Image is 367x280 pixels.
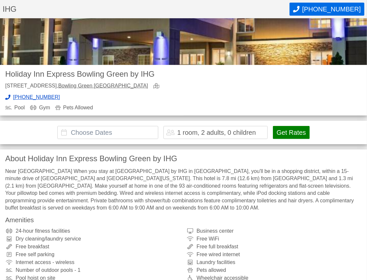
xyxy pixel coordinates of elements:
[58,83,148,88] a: Bowling Green [GEOGRAPHIC_DATA]
[5,236,181,241] div: Dry cleaning/laundry service
[186,268,362,273] div: Pets allowed
[5,155,362,163] h3: About Holiday Inn Express Bowling Green by IHG
[5,260,181,265] div: Internet access - wireless
[55,105,93,110] div: Pets Allowed
[186,260,362,265] div: Laundry facilities
[30,105,50,110] div: Gym
[186,236,362,241] div: Free WiFi
[186,244,362,249] div: Free full breakfast
[5,83,148,89] div: [STREET_ADDRESS],
[5,244,181,249] div: Free breakfast
[5,268,181,273] div: Number of outdoor pools - 1
[302,6,361,13] span: [PHONE_NUMBER]
[289,3,364,16] button: Call
[177,129,256,136] div: 1 room, 2 adults, 0 children
[273,126,309,139] button: Get Rates
[186,252,362,257] div: Free wired internet
[5,168,362,211] div: Near [GEOGRAPHIC_DATA] When you stay at [GEOGRAPHIC_DATA] by IHG in [GEOGRAPHIC_DATA], you'll be ...
[5,70,178,78] h2: Holiday Inn Express Bowling Green by IHG
[5,105,25,110] div: Pool
[3,5,289,13] h1: IHG
[13,95,60,100] span: [PHONE_NUMBER]
[57,126,158,139] input: Choose Dates
[5,217,362,223] h3: Amenities
[5,228,181,234] div: 24-hour fitness facilities
[186,228,362,234] div: Business center
[5,252,181,257] div: Free self parking
[153,83,162,89] a: view map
